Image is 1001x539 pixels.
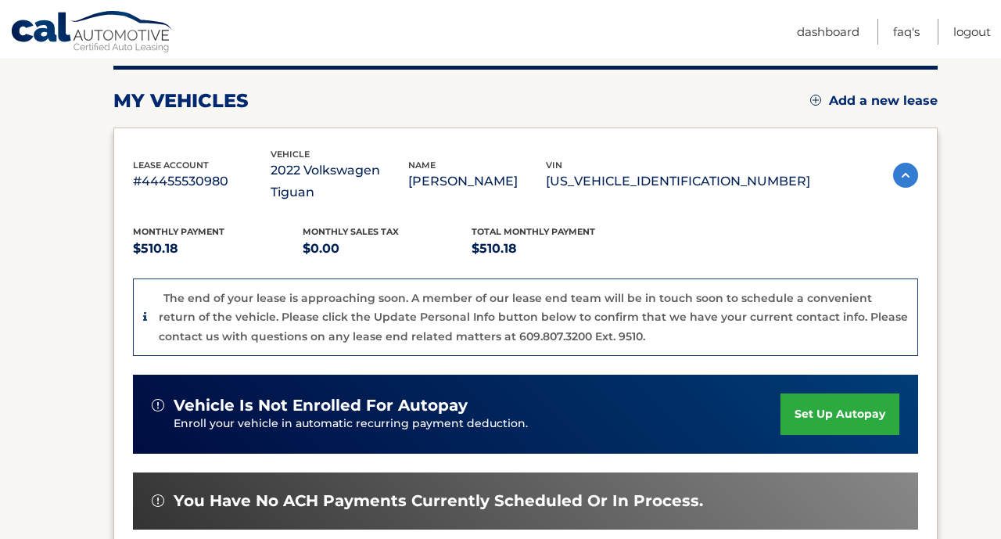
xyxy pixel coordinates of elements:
[780,393,899,435] a: set up autopay
[271,149,310,160] span: vehicle
[546,171,810,192] p: [US_VEHICLE_IDENTIFICATION_NUMBER]
[893,163,918,188] img: accordion-active.svg
[810,95,821,106] img: add.svg
[152,494,164,507] img: alert-white.svg
[303,226,399,237] span: Monthly sales Tax
[271,160,408,203] p: 2022 Volkswagen Tiguan
[133,160,209,171] span: lease account
[893,19,920,45] a: FAQ's
[159,291,908,343] p: The end of your lease is approaching soon. A member of our lease end team will be in touch soon t...
[408,160,436,171] span: name
[810,93,938,109] a: Add a new lease
[953,19,991,45] a: Logout
[303,238,472,260] p: $0.00
[133,238,303,260] p: $510.18
[472,226,595,237] span: Total Monthly Payment
[133,171,271,192] p: #44455530980
[408,171,546,192] p: [PERSON_NAME]
[174,396,468,415] span: vehicle is not enrolled for autopay
[113,89,249,113] h2: my vehicles
[174,415,780,433] p: Enroll your vehicle in automatic recurring payment deduction.
[174,491,703,511] span: You have no ACH payments currently scheduled or in process.
[472,238,641,260] p: $510.18
[152,399,164,411] img: alert-white.svg
[797,19,859,45] a: Dashboard
[10,10,174,56] a: Cal Automotive
[133,226,224,237] span: Monthly Payment
[546,160,562,171] span: vin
